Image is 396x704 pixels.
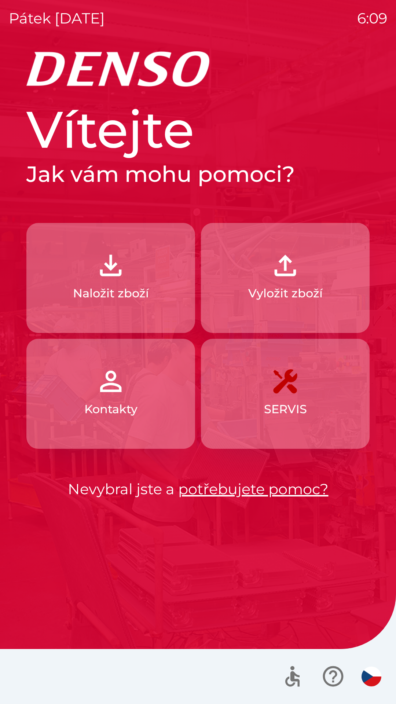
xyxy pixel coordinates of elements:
[26,51,370,87] img: Logo
[26,339,195,449] button: Kontakty
[357,7,387,29] p: 6:09
[84,400,137,418] p: Kontakty
[26,223,195,333] button: Naložit zboží
[26,161,370,188] h2: Jak vám mohu pomoci?
[95,365,127,397] img: 072f4d46-cdf8-44b2-b931-d189da1a2739.png
[95,249,127,282] img: 918cc13a-b407-47b8-8082-7d4a57a89498.png
[201,339,370,449] button: SERVIS
[362,667,381,686] img: cs flag
[9,7,105,29] p: pátek [DATE]
[26,98,370,161] h1: Vítejte
[178,480,329,498] a: potřebujete pomoc?
[201,223,370,333] button: Vyložit zboží
[269,249,301,282] img: 2fb22d7f-6f53-46d3-a092-ee91fce06e5d.png
[248,285,323,302] p: Vyložit zboží
[269,365,301,397] img: 7408382d-57dc-4d4c-ad5a-dca8f73b6e74.png
[26,478,370,500] p: Nevybral jste a
[264,400,307,418] p: SERVIS
[73,285,149,302] p: Naložit zboží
